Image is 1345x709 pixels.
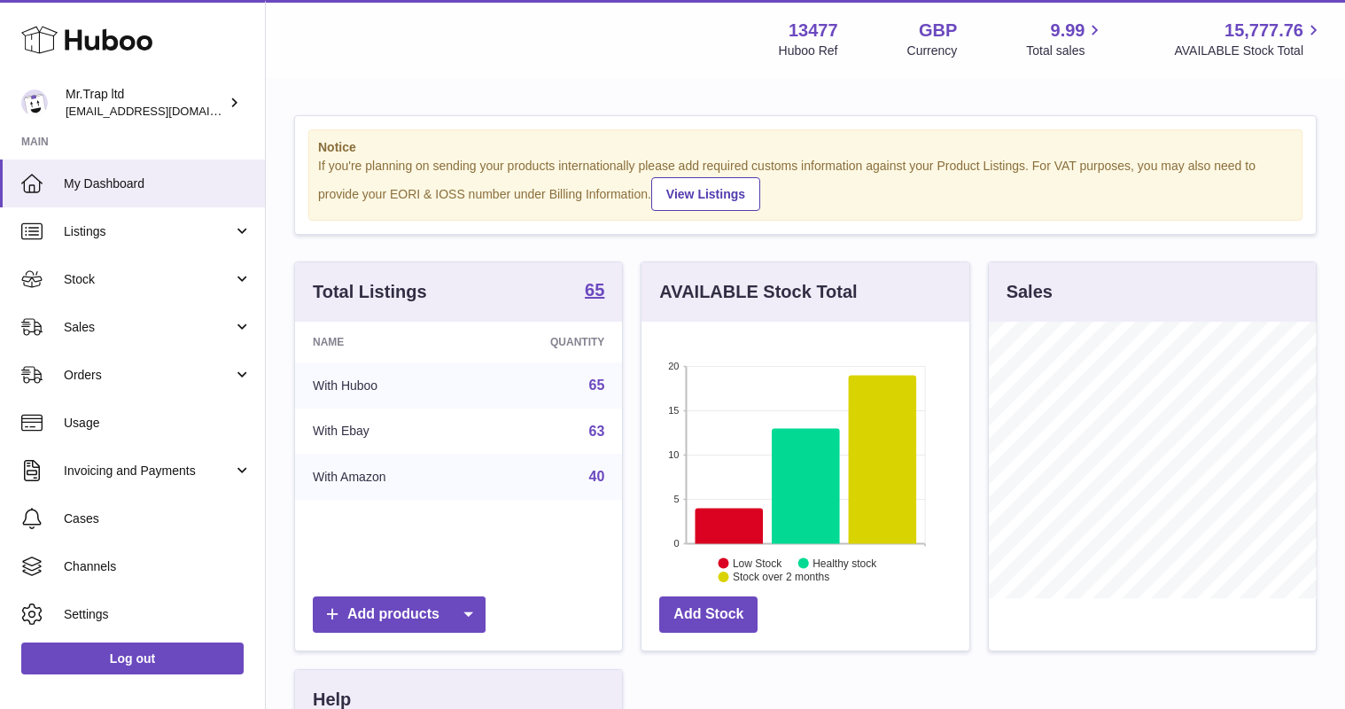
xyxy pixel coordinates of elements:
[659,280,857,304] h3: AVAILABLE Stock Total
[789,19,838,43] strong: 13477
[589,424,605,439] a: 63
[295,454,474,500] td: With Amazon
[66,104,260,118] span: [EMAIL_ADDRESS][DOMAIN_NAME]
[733,557,782,569] text: Low Stock
[64,415,252,432] span: Usage
[21,90,48,116] img: office@grabacz.eu
[669,405,680,416] text: 15
[64,223,233,240] span: Listings
[1007,280,1053,304] h3: Sales
[1174,19,1324,59] a: 15,777.76 AVAILABLE Stock Total
[669,449,680,460] text: 10
[585,281,604,299] strong: 65
[919,19,957,43] strong: GBP
[64,271,233,288] span: Stock
[907,43,958,59] div: Currency
[589,469,605,484] a: 40
[318,158,1293,211] div: If you're planning on sending your products internationally please add required customs informati...
[318,139,1293,156] strong: Notice
[1174,43,1324,59] span: AVAILABLE Stock Total
[585,281,604,302] a: 65
[1026,43,1105,59] span: Total sales
[474,322,622,362] th: Quantity
[21,643,244,674] a: Log out
[66,86,225,120] div: Mr.Trap ltd
[295,409,474,455] td: With Ebay
[64,463,233,479] span: Invoicing and Payments
[64,510,252,527] span: Cases
[64,606,252,623] span: Settings
[64,175,252,192] span: My Dashboard
[659,596,758,633] a: Add Stock
[1026,19,1105,59] a: 9.99 Total sales
[812,557,877,569] text: Healthy stock
[779,43,838,59] div: Huboo Ref
[674,494,680,504] text: 5
[1224,19,1303,43] span: 15,777.76
[64,558,252,575] span: Channels
[733,571,829,583] text: Stock over 2 months
[1051,19,1085,43] span: 9.99
[674,538,680,549] text: 0
[669,361,680,371] text: 20
[313,280,427,304] h3: Total Listings
[64,319,233,336] span: Sales
[589,378,605,393] a: 65
[295,322,474,362] th: Name
[313,596,486,633] a: Add products
[295,362,474,409] td: With Huboo
[64,367,233,384] span: Orders
[651,177,760,211] a: View Listings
